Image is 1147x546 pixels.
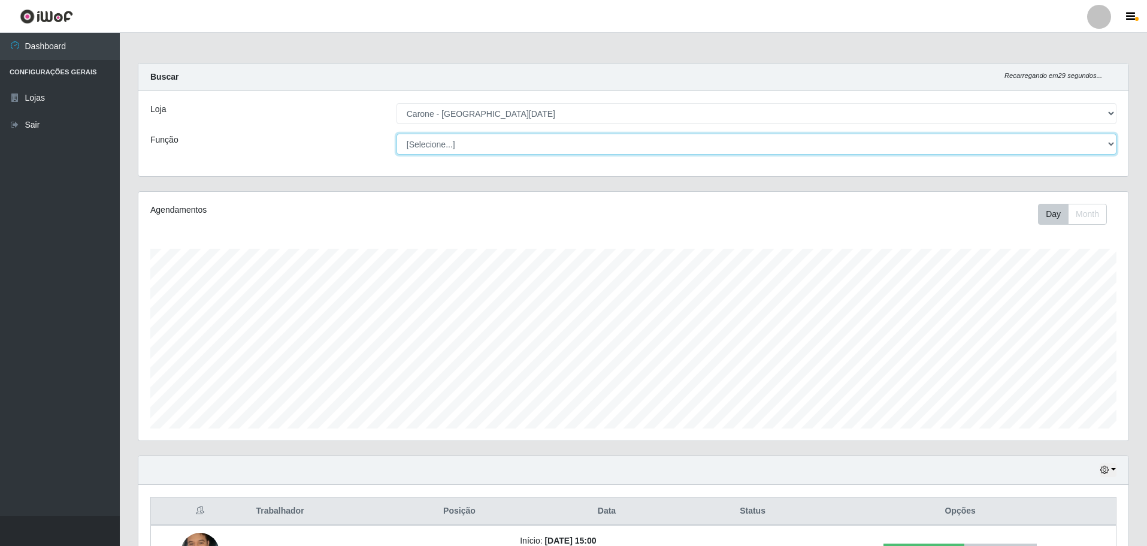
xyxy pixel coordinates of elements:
label: Loja [150,103,166,116]
th: Opções [804,497,1116,526]
th: Status [701,497,805,526]
div: Agendamentos [150,204,543,216]
th: Posição [406,497,513,526]
th: Data [513,497,701,526]
button: Month [1068,204,1107,225]
strong: Buscar [150,72,178,82]
div: First group [1038,204,1107,225]
button: Day [1038,204,1069,225]
label: Função [150,134,178,146]
i: Recarregando em 29 segundos... [1004,72,1102,79]
div: Toolbar with button groups [1038,204,1116,225]
time: [DATE] 15:00 [544,536,596,545]
img: CoreUI Logo [20,9,73,24]
th: Trabalhador [249,497,405,526]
